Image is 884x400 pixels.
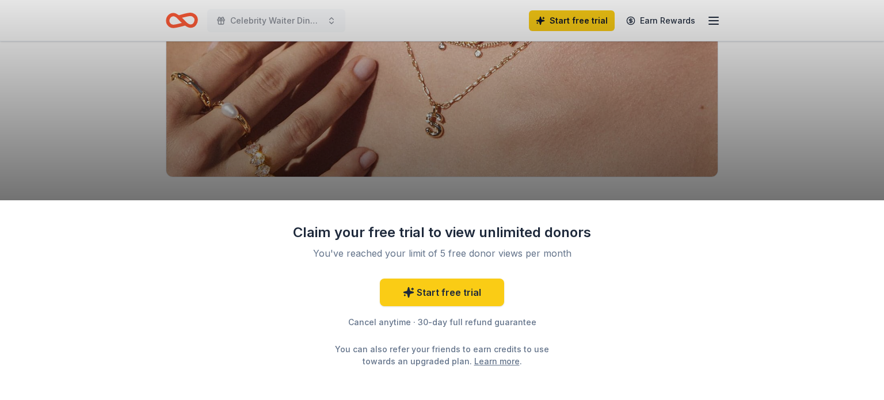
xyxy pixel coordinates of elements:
div: Claim your free trial to view unlimited donors [292,223,592,242]
div: Cancel anytime · 30-day full refund guarantee [292,315,592,329]
div: You've reached your limit of 5 free donor views per month [306,246,578,260]
div: You can also refer your friends to earn credits to use towards an upgraded plan. . [325,343,559,367]
a: Learn more [474,355,520,367]
a: Start free trial [380,279,504,306]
